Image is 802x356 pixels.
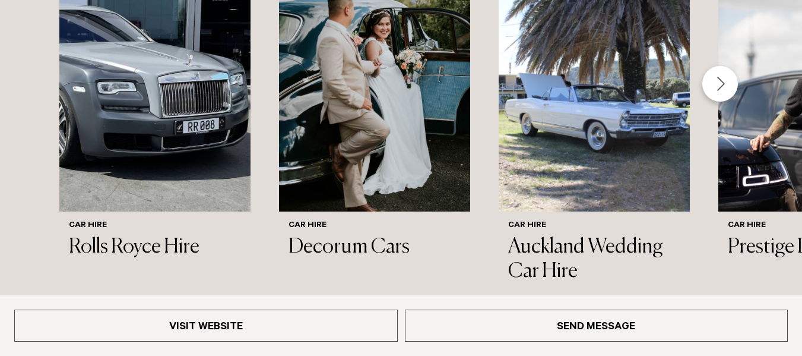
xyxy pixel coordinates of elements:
a: Send Message [405,310,788,342]
h3: Rolls Royce Hire [69,235,241,260]
h3: Auckland Wedding Car Hire [508,235,680,284]
a: Visit Website [14,310,398,342]
h6: Car Hire [289,221,461,231]
h6: Car Hire [508,221,680,231]
h6: Car Hire [69,221,241,231]
h3: Decorum Cars [289,235,461,260]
